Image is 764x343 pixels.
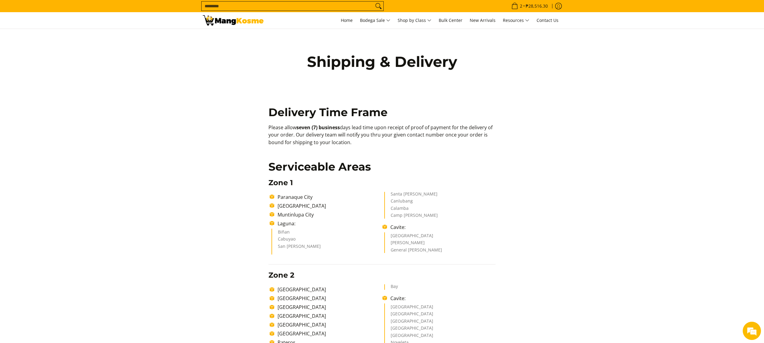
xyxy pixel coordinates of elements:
[275,303,382,311] li: [GEOGRAPHIC_DATA]
[374,2,383,11] button: Search
[338,12,356,29] a: Home
[296,124,340,131] b: seven (7) business
[387,295,495,302] li: Cavite:
[436,12,465,29] a: Bulk Center
[387,223,495,231] li: Cavite:
[534,12,562,29] a: Contact Us
[391,213,489,219] li: Camp [PERSON_NAME]
[395,12,434,29] a: Shop by Class
[467,12,499,29] a: New Arrivals
[391,333,489,341] li: [GEOGRAPHIC_DATA]
[268,124,496,152] p: Please allow days lead time upon receipt of proof of payment for the delivery of your order. Our ...
[391,312,489,319] li: [GEOGRAPHIC_DATA]
[278,194,313,200] span: Paranaque City
[391,192,489,199] li: Santa [PERSON_NAME]
[270,12,562,29] nav: Main Menu
[391,319,489,326] li: [GEOGRAPHIC_DATA]
[391,234,489,241] li: [GEOGRAPHIC_DATA]
[519,4,523,8] span: 2
[268,178,496,187] h3: Zone 1
[275,211,382,218] li: Muntinlupa City
[391,241,489,248] li: [PERSON_NAME]
[275,295,382,302] li: [GEOGRAPHIC_DATA]
[278,244,377,251] li: San [PERSON_NAME]
[391,248,489,253] li: General [PERSON_NAME]
[275,286,382,293] li: [GEOGRAPHIC_DATA]
[525,4,549,8] span: ₱28,516.30
[268,271,496,280] h3: Zone 2
[391,206,489,213] li: Calamba
[391,326,489,333] li: [GEOGRAPHIC_DATA]
[275,312,382,320] li: [GEOGRAPHIC_DATA]
[357,12,393,29] a: Bodega Sale
[203,15,264,26] img: Shipping &amp; Delivery Page l Mang Kosme: Home Appliances Warehouse Sale!
[503,17,529,24] span: Resources
[341,17,353,23] span: Home
[398,17,431,24] span: Shop by Class
[275,220,382,227] li: Laguna:
[391,199,489,206] li: Canlubang
[391,305,489,312] li: [GEOGRAPHIC_DATA]
[268,106,496,119] h2: Delivery Time Frame
[294,53,470,71] h1: Shipping & Delivery
[510,3,550,9] span: •
[500,12,532,29] a: Resources
[275,330,382,337] li: [GEOGRAPHIC_DATA]
[278,237,377,244] li: Cabuyao
[275,202,382,210] li: [GEOGRAPHIC_DATA]
[278,230,377,237] li: Biñan
[268,160,496,174] h2: Serviceable Areas
[391,284,489,290] li: Bay
[360,17,390,24] span: Bodega Sale
[275,321,382,328] li: [GEOGRAPHIC_DATA]
[537,17,558,23] span: Contact Us
[439,17,462,23] span: Bulk Center
[470,17,496,23] span: New Arrivals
